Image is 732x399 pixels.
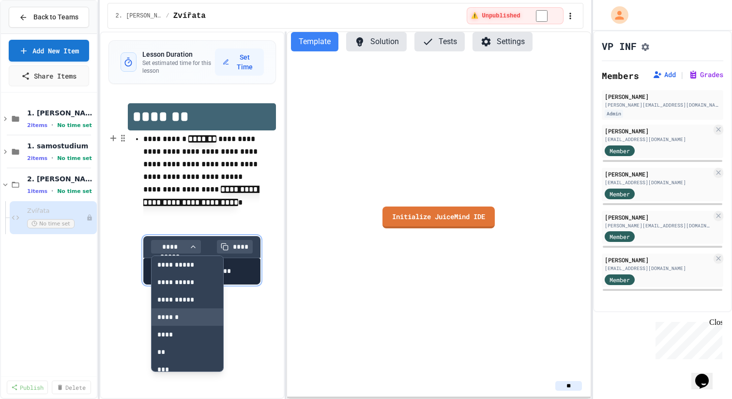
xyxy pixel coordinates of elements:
span: | [680,69,685,80]
span: Zvířata [173,10,206,22]
span: Member [610,146,630,155]
button: Add [653,70,676,80]
button: Template [291,32,338,51]
div: [EMAIL_ADDRESS][DOMAIN_NAME] [605,136,712,143]
button: Tests [414,32,465,51]
iframe: chat widget [691,360,722,389]
a: Initialize JuiceMind IDE [382,207,495,228]
span: Member [610,275,630,284]
span: Back to Teams [33,12,78,22]
button: Back to Teams [9,7,89,28]
div: [PERSON_NAME] [605,170,712,178]
button: Solution [346,32,407,51]
div: My Account [601,4,631,26]
span: • [51,121,53,129]
span: ⚠️ Unpublished [471,12,520,20]
button: Set Time [215,48,263,76]
p: Set estimated time for this lesson [142,59,215,75]
span: Member [610,190,630,198]
div: Admin [605,110,623,118]
div: [PERSON_NAME] [605,127,712,135]
span: 2 items [27,122,47,128]
button: Assignment Settings [640,40,650,52]
h1: VP INF [602,39,637,53]
span: No time set [57,188,92,194]
input: publish toggle [524,10,559,22]
span: 1. samostudium [27,142,95,150]
button: Settings [473,32,533,51]
div: [PERSON_NAME][EMAIL_ADDRESS][DOMAIN_NAME] [605,101,720,109]
span: 2 items [27,155,47,161]
div: Chat with us now!Close [4,4,67,62]
span: • [51,187,53,195]
div: [PERSON_NAME] [605,92,720,101]
div: Unpublished [86,214,93,221]
h3: Lesson Duration [142,49,215,59]
div: ⚠️ Students cannot see this content! Click the toggle to publish it and make it visible to your c... [467,7,563,24]
span: No time set [57,155,92,161]
div: [PERSON_NAME] [605,213,712,222]
a: Add New Item [9,40,89,62]
a: Share Items [9,65,89,86]
span: • [51,154,53,162]
span: No time set [27,219,75,228]
span: 2. [PERSON_NAME] [27,175,95,183]
h2: Members [602,69,639,82]
button: Grades [688,70,723,80]
a: Delete [52,381,91,394]
a: Publish [7,381,48,394]
div: [EMAIL_ADDRESS][DOMAIN_NAME] [605,179,712,186]
span: Member [610,232,630,241]
span: 1 items [27,188,47,194]
span: Zvířata [27,207,86,215]
div: [EMAIL_ADDRESS][DOMAIN_NAME] [605,265,712,272]
div: [PERSON_NAME][EMAIL_ADDRESS][DOMAIN_NAME] [605,222,712,229]
span: / [166,12,169,20]
iframe: chat widget [652,318,722,359]
span: No time set [57,122,92,128]
span: 2. hodina [116,12,162,20]
span: 1. [PERSON_NAME] [27,109,95,117]
div: [PERSON_NAME] [605,255,712,264]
